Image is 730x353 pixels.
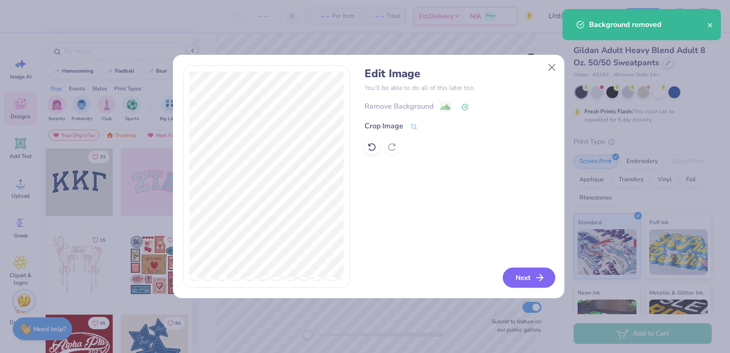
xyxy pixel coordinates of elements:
[503,268,555,288] button: Next
[589,19,707,30] div: Background removed
[707,19,714,30] button: close
[365,67,554,80] h4: Edit Image
[543,59,560,76] button: Close
[365,121,403,132] div: Crop Image
[365,83,554,93] p: You’ll be able to do all of this later too.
